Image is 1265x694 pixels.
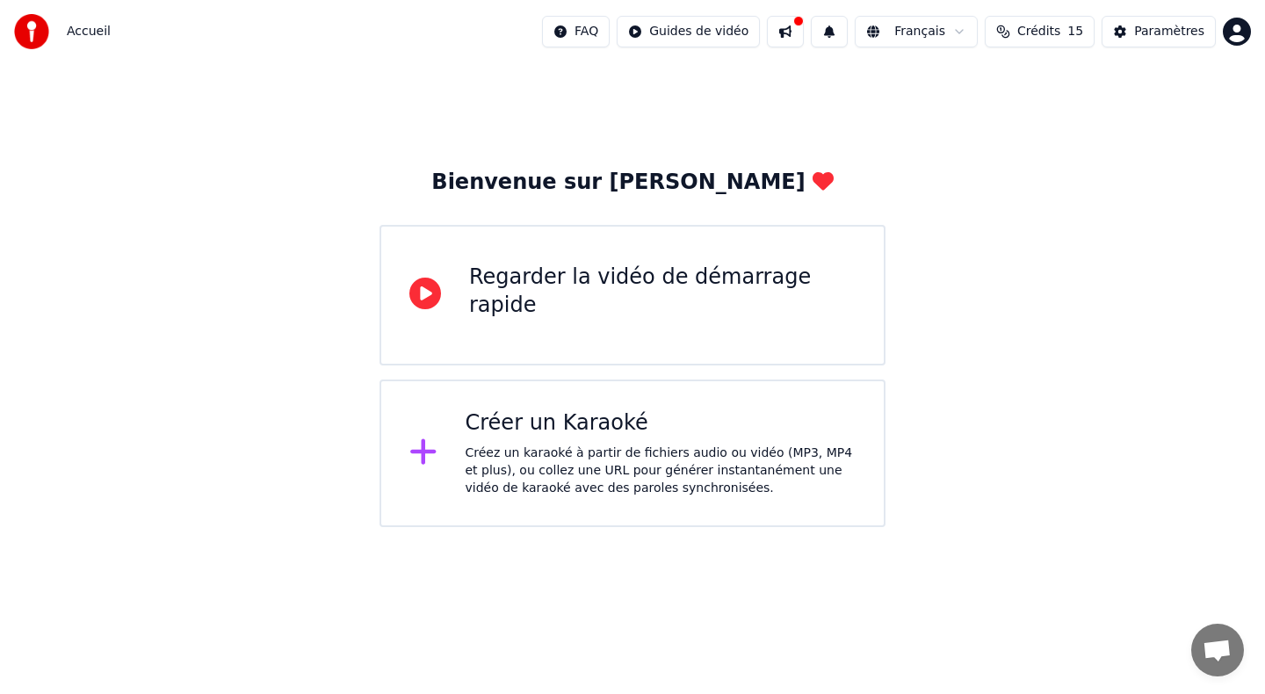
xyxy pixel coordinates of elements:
[617,16,760,47] button: Guides de vidéo
[1067,23,1083,40] span: 15
[1134,23,1204,40] div: Paramètres
[1102,16,1216,47] button: Paramètres
[14,14,49,49] img: youka
[466,409,857,437] div: Créer un Karaoké
[985,16,1095,47] button: Crédits15
[1191,624,1244,676] div: Ouvrir le chat
[466,445,857,497] div: Créez un karaoké à partir de fichiers audio ou vidéo (MP3, MP4 et plus), ou collez une URL pour g...
[431,169,833,197] div: Bienvenue sur [PERSON_NAME]
[67,23,111,40] span: Accueil
[67,23,111,40] nav: breadcrumb
[1017,23,1060,40] span: Crédits
[469,264,856,320] div: Regarder la vidéo de démarrage rapide
[542,16,610,47] button: FAQ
